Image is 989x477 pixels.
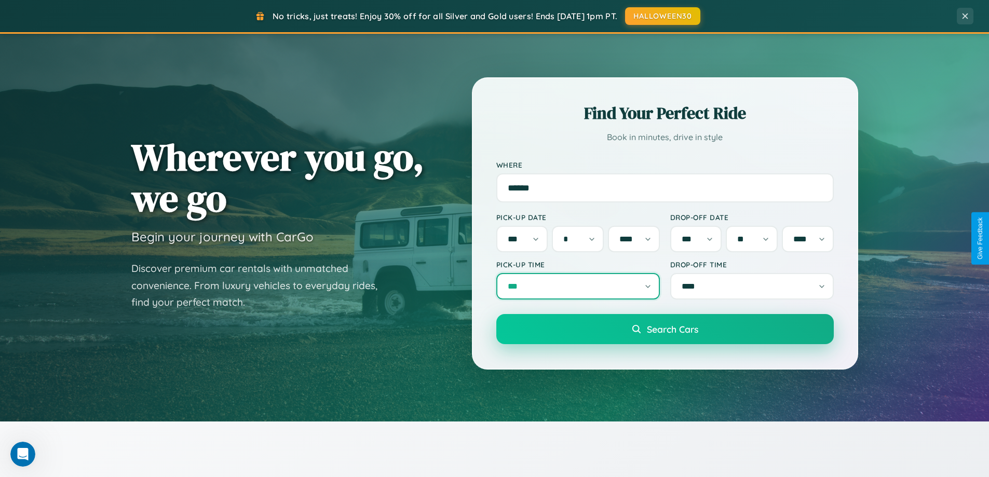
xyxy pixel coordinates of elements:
[496,213,660,222] label: Pick-up Date
[131,260,391,311] p: Discover premium car rentals with unmatched convenience. From luxury vehicles to everyday rides, ...
[647,323,698,335] span: Search Cars
[273,11,617,21] span: No tricks, just treats! Enjoy 30% off for all Silver and Gold users! Ends [DATE] 1pm PT.
[131,229,314,244] h3: Begin your journey with CarGo
[670,260,834,269] label: Drop-off Time
[670,213,834,222] label: Drop-off Date
[496,314,834,344] button: Search Cars
[496,160,834,169] label: Where
[131,137,424,219] h1: Wherever you go, we go
[977,217,984,260] div: Give Feedback
[496,102,834,125] h2: Find Your Perfect Ride
[496,260,660,269] label: Pick-up Time
[625,7,700,25] button: HALLOWEEN30
[10,442,35,467] iframe: Intercom live chat
[496,130,834,145] p: Book in minutes, drive in style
